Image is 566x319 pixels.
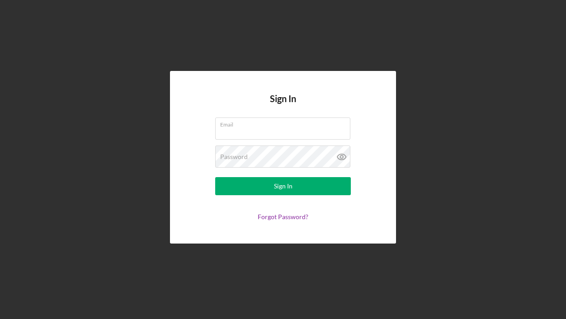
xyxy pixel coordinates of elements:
button: Sign In [215,177,351,195]
a: Forgot Password? [258,213,308,220]
label: Password [220,153,248,160]
label: Email [220,118,350,128]
h4: Sign In [270,94,296,117]
div: Sign In [274,177,292,195]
